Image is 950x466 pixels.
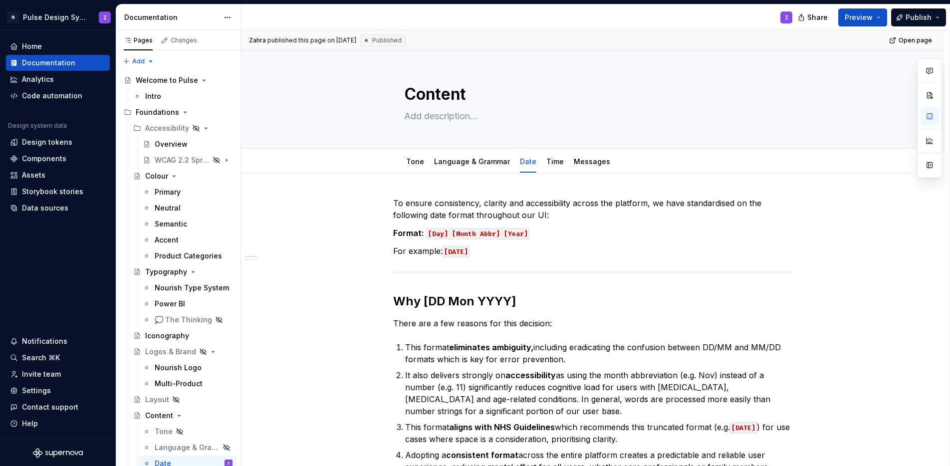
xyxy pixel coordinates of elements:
[171,36,197,44] div: Changes
[145,347,196,357] div: Logos & Brand
[22,91,82,101] div: Code automation
[393,197,792,221] p: To ensure consistency, clarity and accessibility across the platform, we have standardised on the...
[505,370,556,380] strong: accessibility
[393,317,792,329] p: There are a few reasons for this decision:
[155,219,187,229] div: Semantic
[129,328,237,344] a: Iconography
[899,36,932,44] span: Open page
[891,8,946,26] button: Publish
[129,120,237,136] div: Accessibility
[145,267,187,277] div: Typography
[8,122,67,130] div: Design system data
[155,251,222,261] div: Product Categories
[6,55,110,71] a: Documentation
[22,386,51,396] div: Settings
[574,157,610,166] a: Messages
[22,353,60,363] div: Search ⌘K
[22,154,66,164] div: Components
[449,342,533,352] strong: eliminates ambiguity,
[139,248,237,264] a: Product Categories
[139,152,237,168] a: WCAG 2.2 Sprint 2025
[129,88,237,104] a: Intro
[129,168,237,184] a: Colour
[405,421,792,445] p: This format which recommends this truncated format (e.g. ) for use cases where space is a conside...
[155,139,188,149] div: Overview
[145,395,169,405] div: Layout
[120,72,237,88] a: Welcome to Pulse
[103,13,107,21] div: Z
[145,331,189,341] div: Iconography
[139,136,237,152] a: Overview
[730,422,757,434] code: [DATE]
[139,360,237,376] a: Nourish Logo
[129,264,237,280] a: Typography
[136,75,198,85] div: Welcome to Pulse
[546,157,564,166] a: Time
[785,13,788,21] div: Z
[393,245,792,257] p: For example:
[22,419,38,429] div: Help
[449,422,555,432] strong: aligns with NHS Guidelines
[33,448,83,458] svg: Supernova Logo
[6,167,110,183] a: Assets
[542,151,568,172] div: Time
[405,369,792,417] p: It also delivers strongly on as using the month abbreviation (e.g. Nov) instead of a number (e.g....
[129,344,237,360] a: Logos & Brand
[139,216,237,232] a: Semantic
[6,366,110,382] a: Invite team
[145,411,173,421] div: Content
[155,203,181,213] div: Neutral
[155,235,179,245] div: Accent
[145,171,168,181] div: Colour
[22,187,83,197] div: Storybook stories
[393,228,424,238] strong: Format:
[6,383,110,399] a: Settings
[139,312,237,328] a: 💭 The Thinking
[2,6,114,28] button: NPulse Design SystemZ
[267,36,356,44] div: published this page on [DATE]
[155,283,229,293] div: Nourish Type System
[520,157,536,166] a: Date
[139,424,237,440] a: Tone
[6,71,110,87] a: Analytics
[807,12,828,22] span: Share
[838,8,887,26] button: Preview
[405,341,792,365] p: This format including eradicating the confusion between DD/MM and MM/DD formats which is key for ...
[124,12,219,22] div: Documentation
[136,107,179,117] div: Foundations
[249,36,266,44] span: Zahra
[6,350,110,366] button: Search ⌘K
[570,151,614,172] div: Messages
[22,58,75,68] div: Documentation
[155,427,173,437] div: Tone
[6,184,110,200] a: Storybook stories
[906,12,932,22] span: Publish
[6,200,110,216] a: Data sources
[120,54,157,68] button: Add
[845,12,873,22] span: Preview
[434,157,510,166] a: Language & Grammar
[6,399,110,415] button: Contact support
[22,402,78,412] div: Contact support
[6,333,110,349] button: Notifications
[155,155,210,165] div: WCAG 2.2 Sprint 2025
[6,134,110,150] a: Design tokens
[139,296,237,312] a: Power BI
[155,443,220,453] div: Language & Grammar
[132,57,145,65] span: Add
[139,440,237,456] a: Language & Grammar
[129,392,237,408] a: Layout
[145,91,161,101] div: Intro
[443,246,470,257] code: [DATE]
[120,104,237,120] div: Foundations
[155,363,202,373] div: Nourish Logo
[402,151,428,172] div: Tone
[155,315,212,325] div: 💭 The Thinking
[155,299,185,309] div: Power BI
[139,200,237,216] a: Neutral
[139,184,237,200] a: Primary
[145,123,189,133] div: Accessibility
[139,376,237,392] a: Multi-Product
[139,232,237,248] a: Accent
